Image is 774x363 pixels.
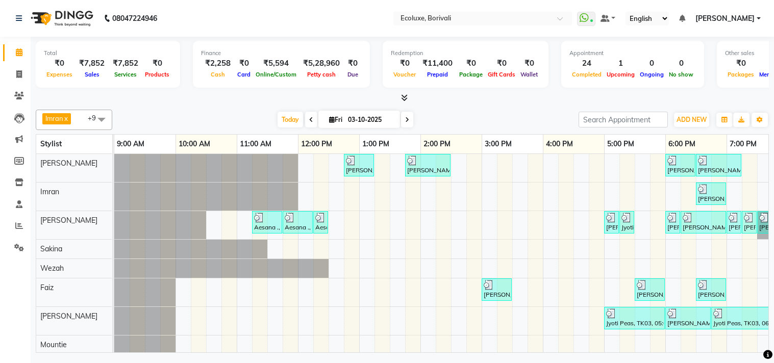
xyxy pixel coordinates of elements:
[112,4,157,33] b: 08047224946
[569,49,696,58] div: Appointment
[112,71,139,78] span: Services
[201,58,235,69] div: ₹2,258
[40,283,54,292] span: Faiz
[40,187,59,196] span: Imran
[298,137,335,151] a: 12:00 PM
[637,71,666,78] span: Ongoing
[485,71,518,78] span: Gift Cards
[40,312,97,321] span: [PERSON_NAME]
[674,113,709,127] button: ADD NEW
[176,137,213,151] a: 10:00 AM
[743,213,756,232] div: [PERSON_NAME], TK08, 07:15 PM-07:30 PM, Peel Off Wax - Upperlips
[253,71,299,78] span: Online/Custom
[604,71,637,78] span: Upcoming
[636,280,664,299] div: [PERSON_NAME], TK03, 05:30 PM-06:00 PM, Head Massage - Coconout Oil
[421,137,453,151] a: 2:00 PM
[40,139,62,148] span: Stylist
[666,308,710,328] div: [PERSON_NAME], TK03, 06:00 PM-06:45 PM, Classic Pedicure
[345,155,373,175] div: [PERSON_NAME], TK15, 12:45 PM-01:15 PM, Men Haircut - Senior Haircut
[725,71,757,78] span: Packages
[457,71,485,78] span: Package
[620,213,633,232] div: Jyoti Peas, TK03, 05:15 PM-05:30 PM, Peel Off Wax - Upperlips
[543,137,576,151] a: 4:00 PM
[682,213,725,232] div: [PERSON_NAME], TK08, 06:15 PM-07:00 PM, O+3 Sea weed Cleanup
[40,244,62,253] span: Sakina
[391,49,540,58] div: Redemption
[345,71,361,78] span: Due
[712,308,771,328] div: Jyoti Peas, TK03, 06:45 PM-07:45 PM, Classic Manicure
[666,71,696,78] span: No show
[483,280,511,299] div: [PERSON_NAME], TK04, 03:00 PM-03:30 PM, Basic Medium Hairwash
[40,216,97,225] span: [PERSON_NAME]
[44,71,75,78] span: Expenses
[40,340,67,349] span: Mountie
[569,71,604,78] span: Completed
[235,71,253,78] span: Card
[305,71,338,78] span: Petty cash
[235,58,253,69] div: ₹0
[485,58,518,69] div: ₹0
[605,137,637,151] a: 5:00 PM
[284,213,312,232] div: Aesana ., TK07, 11:45 AM-12:15 PM, Waxing (Rica Wax) - Full Legs
[391,58,418,69] div: ₹0
[314,213,327,232] div: Aesana ., TK07, 12:15 PM-12:30 PM, Peel Off Wax - Underarms
[109,58,142,69] div: ₹7,852
[605,213,618,232] div: [PERSON_NAME], TK03, 05:00 PM-05:15 PM, Woman Upperlip
[278,112,303,127] span: Today
[605,308,664,328] div: Jyoti Peas, TK03, 05:00 PM-06:00 PM, Bomb Pedicure
[518,58,540,69] div: ₹0
[697,155,740,175] div: [PERSON_NAME], TK08, 06:30 PM-07:15 PM, Hair Colour - Inoa (Global)
[360,137,392,151] a: 1:00 PM
[637,58,666,69] div: 0
[237,137,274,151] a: 11:00 AM
[201,49,362,58] div: Finance
[579,112,668,127] input: Search Appointment
[44,58,75,69] div: ₹0
[253,58,299,69] div: ₹5,594
[142,58,172,69] div: ₹0
[299,58,344,69] div: ₹5,28,960
[666,213,679,232] div: [PERSON_NAME], TK08, 06:00 PM-06:15 PM, Woman Eyebrow
[142,71,172,78] span: Products
[457,58,485,69] div: ₹0
[697,280,725,299] div: [PERSON_NAME], TK14, 06:30 PM-07:00 PM, Men Haircut - Senior Haircut
[208,71,228,78] span: Cash
[666,137,698,151] a: 6:00 PM
[425,71,451,78] span: Prepaid
[604,58,637,69] div: 1
[695,13,755,24] span: [PERSON_NAME]
[697,184,725,203] div: [PERSON_NAME] EN, TK12, 06:30 PM-07:00 PM, Men Haircut - Senior Haircut
[114,137,147,151] a: 9:00 AM
[26,4,96,33] img: logo
[253,213,281,232] div: Aesana ., TK07, 11:15 AM-11:45 AM, Waxing (Rica Wax) - Full Arms
[677,116,707,123] span: ADD NEW
[75,58,109,69] div: ₹7,852
[725,58,757,69] div: ₹0
[44,49,172,58] div: Total
[40,159,97,168] span: [PERSON_NAME]
[418,58,457,69] div: ₹11,400
[391,71,418,78] span: Voucher
[406,155,450,175] div: [PERSON_NAME], TK04, 01:45 PM-02:30 PM, [DEMOGRAPHIC_DATA] - Haircut Senior Stylist
[82,71,102,78] span: Sales
[727,137,759,151] a: 7:00 PM
[344,58,362,69] div: ₹0
[45,114,63,122] span: Imran
[345,112,396,127] input: 2025-10-03
[482,137,514,151] a: 3:00 PM
[88,114,104,122] span: +9
[666,58,696,69] div: 0
[569,58,604,69] div: 24
[63,114,68,122] a: x
[327,116,345,123] span: Fri
[518,71,540,78] span: Wallet
[728,213,740,232] div: [PERSON_NAME], TK08, 07:00 PM-07:15 PM, Peel Off Wax - Forehead
[666,155,694,175] div: [PERSON_NAME], TK08, 06:00 PM-06:30 PM, Men Haircut - Senior Haircut
[40,264,64,273] span: Wezah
